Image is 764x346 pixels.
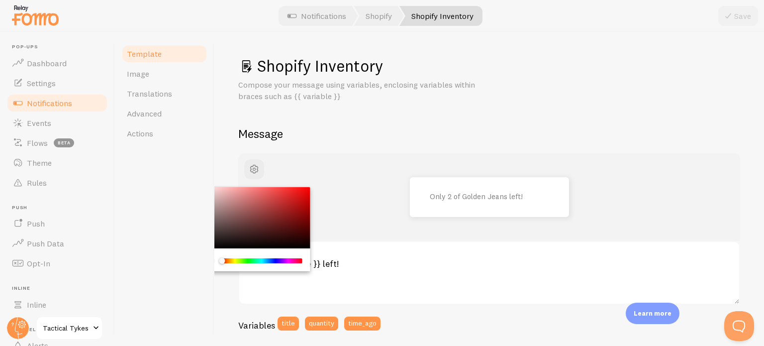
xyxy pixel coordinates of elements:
span: beta [54,138,74,147]
span: Events [27,118,51,128]
a: Image [121,64,208,84]
button: quantity [305,317,338,331]
a: Events [6,113,108,133]
span: Pop-ups [12,44,108,50]
p: Learn more [634,309,671,318]
button: time_ago [344,317,381,331]
span: Rules [27,178,47,188]
h3: Variables [238,320,275,331]
p: Compose your message using variables, enclosing variables within braces such as {{ variable }} [238,79,477,102]
p: Only 2 of Golden Jeans left! [430,193,529,201]
a: Notifications [6,93,108,113]
a: Push [6,214,108,233]
a: Dashboard [6,53,108,73]
a: Actions [121,123,208,143]
span: Flows [27,138,48,148]
iframe: Help Scout Beacon - Open [724,311,754,341]
h1: Shopify Inventory [238,56,740,76]
span: Tactical Tykes [43,322,90,334]
span: Advanced [127,109,162,118]
span: Actions [127,128,153,138]
a: Advanced [121,104,208,123]
span: Push [27,219,45,229]
img: fomo-relay-logo-orange.svg [10,2,60,28]
a: Settings [6,73,108,93]
label: Notification Message [238,241,740,258]
a: Inline [6,295,108,315]
h2: Message [238,126,740,141]
span: Push [12,205,108,211]
span: Dashboard [27,58,67,68]
a: Translations [121,84,208,104]
span: Image [127,69,149,79]
span: Translations [127,89,172,99]
span: Template [127,49,162,59]
a: Opt-In [6,253,108,273]
button: title [278,317,299,331]
a: Theme [6,153,108,173]
a: Rules [6,173,108,193]
a: Push Data [6,233,108,253]
span: Inline [27,300,46,310]
div: Chrome color picker [198,187,310,272]
span: Theme [27,158,52,168]
div: Learn more [626,303,679,324]
span: Inline [12,285,108,292]
a: Template [121,44,208,64]
span: Opt-In [27,258,50,268]
span: Notifications [27,98,72,108]
a: Tactical Tykes [36,316,103,340]
span: Push Data [27,238,64,248]
span: Settings [27,78,56,88]
a: Flows beta [6,133,108,153]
